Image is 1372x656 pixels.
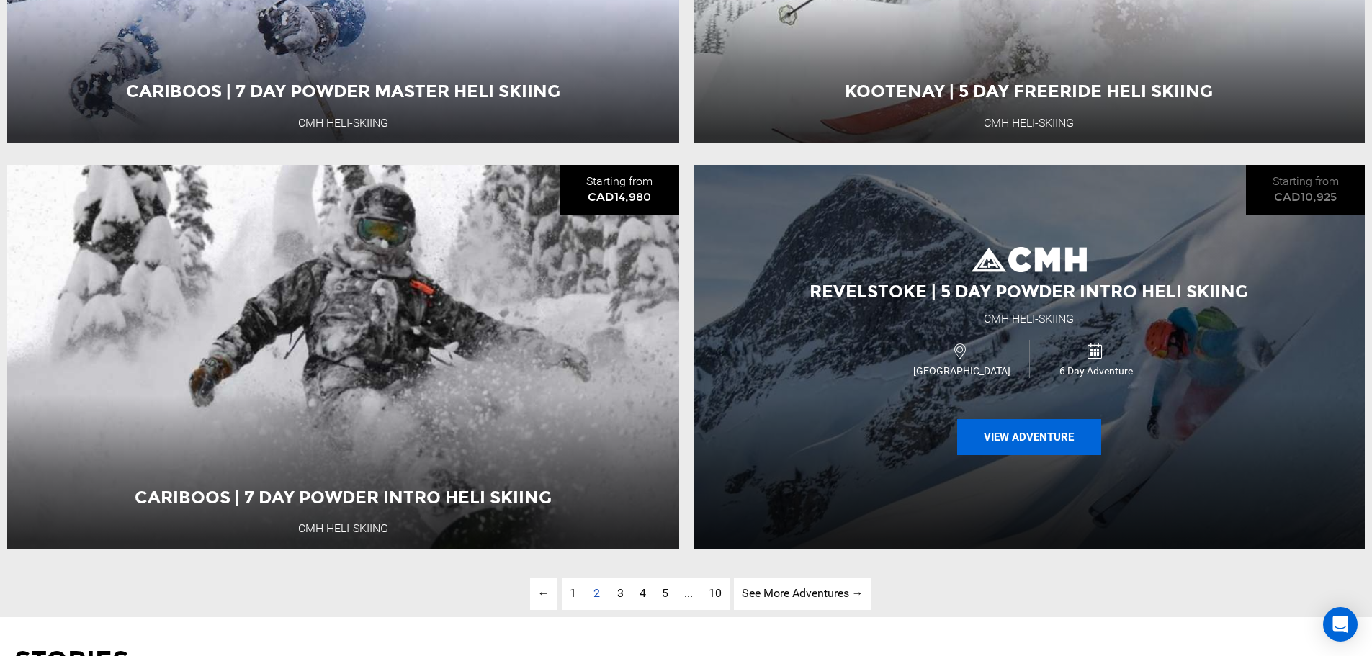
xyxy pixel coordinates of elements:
span: [GEOGRAPHIC_DATA] [895,364,1028,378]
span: 5 [662,586,668,600]
span: 1 [570,586,576,600]
span: 4 [640,586,646,600]
a: ← page [530,578,557,610]
span: ... [684,586,693,600]
button: View Adventure [957,419,1101,455]
span: 6 Day Adventure [1030,364,1163,378]
div: Open Intercom Messenger [1323,607,1358,642]
ul: Pagination [501,578,871,610]
div: CMH Heli-Skiing [984,311,1074,328]
span: 10 [709,586,722,600]
span: 2 [586,578,608,610]
span: Revelstoke | 5 Day Powder Intro Heli Skiing [810,281,1248,302]
a: See More Adventures → page [734,578,871,610]
img: images [972,247,1087,271]
span: 3 [617,586,624,600]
